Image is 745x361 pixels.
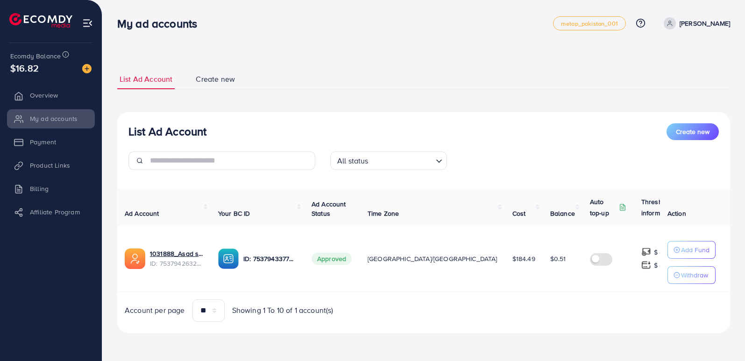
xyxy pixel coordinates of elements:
span: Time Zone [368,209,399,218]
span: Cost [512,209,526,218]
p: $ --- [654,260,666,271]
img: logo [9,13,72,28]
span: Create new [196,74,235,85]
span: Ad Account [125,209,159,218]
div: Search for option [330,151,447,170]
p: [PERSON_NAME] [680,18,730,29]
p: ID: 7537943377279549456 [243,253,297,264]
span: Showing 1 To 10 of 1 account(s) [232,305,333,316]
span: Ecomdy Balance [10,51,61,61]
div: <span class='underline'>1031888_Asad shah 2_1755064281276</span></br>7537942632723562504 [150,249,203,268]
button: Create new [667,123,719,140]
a: 1031888_Asad shah 2_1755064281276 [150,249,203,258]
span: $0.51 [550,254,566,263]
span: $16.82 [10,61,39,75]
input: Search for option [371,152,432,168]
img: ic-ba-acc.ded83a64.svg [218,248,239,269]
span: Ad Account Status [312,199,346,218]
a: [PERSON_NAME] [660,17,730,29]
span: [GEOGRAPHIC_DATA]/[GEOGRAPHIC_DATA] [368,254,497,263]
span: $184.49 [512,254,535,263]
img: image [82,64,92,73]
a: metap_pakistan_001 [553,16,626,30]
img: ic-ads-acc.e4c84228.svg [125,248,145,269]
p: Threshold information [641,196,687,219]
span: Approved [312,253,352,265]
span: Balance [550,209,575,218]
span: metap_pakistan_001 [561,21,618,27]
p: Add Fund [681,244,710,255]
span: Your BC ID [218,209,250,218]
img: menu [82,18,93,28]
span: List Ad Account [120,74,172,85]
img: top-up amount [641,260,651,270]
span: Create new [676,127,710,136]
span: ID: 7537942632723562504 [150,259,203,268]
h3: My ad accounts [117,17,205,30]
span: Account per page [125,305,185,316]
span: Action [667,209,686,218]
p: Auto top-up [590,196,617,219]
h3: List Ad Account [128,125,206,138]
p: Withdraw [681,269,708,281]
p: $ --- [654,247,666,258]
button: Add Fund [667,241,716,259]
button: Withdraw [667,266,716,284]
img: top-up amount [641,247,651,257]
span: All status [335,154,370,168]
